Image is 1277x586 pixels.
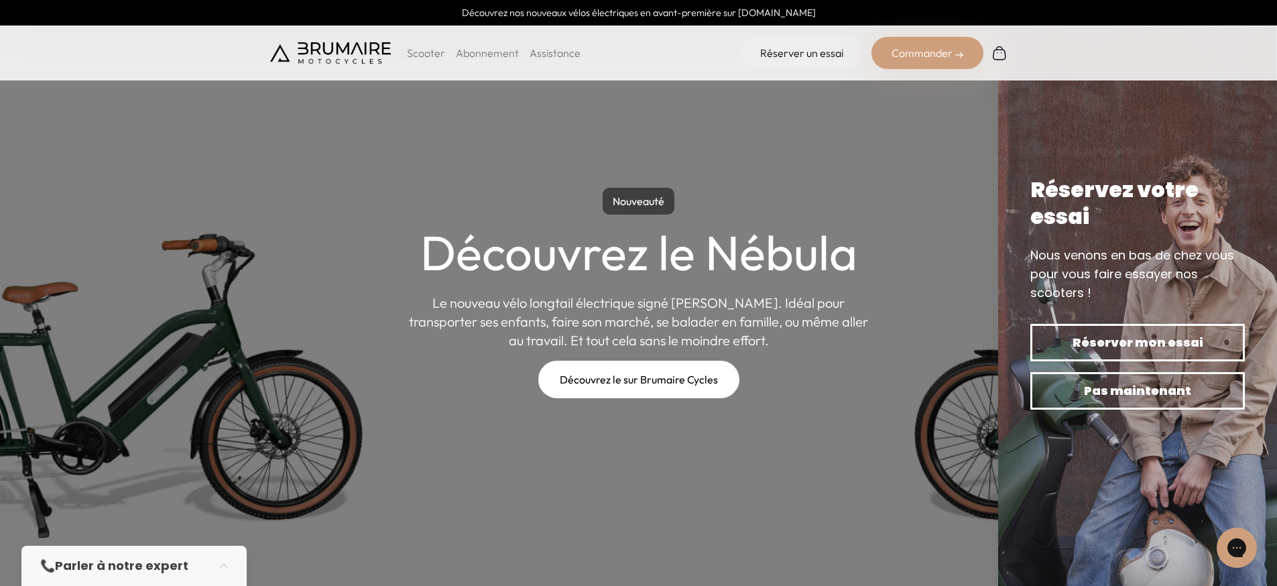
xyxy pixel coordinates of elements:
[407,45,445,61] p: Scooter
[740,37,863,69] a: Réserver un essai
[530,46,581,60] a: Assistance
[404,294,873,350] p: Le nouveau vélo longtail électrique signé [PERSON_NAME]. Idéal pour transporter ses enfants, fair...
[991,45,1008,61] img: Panier
[456,46,519,60] a: Abonnement
[1210,523,1264,573] iframe: Gorgias live chat messenger
[871,37,983,69] div: Commander
[955,51,963,59] img: right-arrow-2.png
[538,361,739,398] a: Découvrez le sur Brumaire Cycles
[270,42,391,64] img: Brumaire Motocycles
[603,188,674,215] p: Nouveauté
[420,225,857,281] h1: Découvrez le Nébula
